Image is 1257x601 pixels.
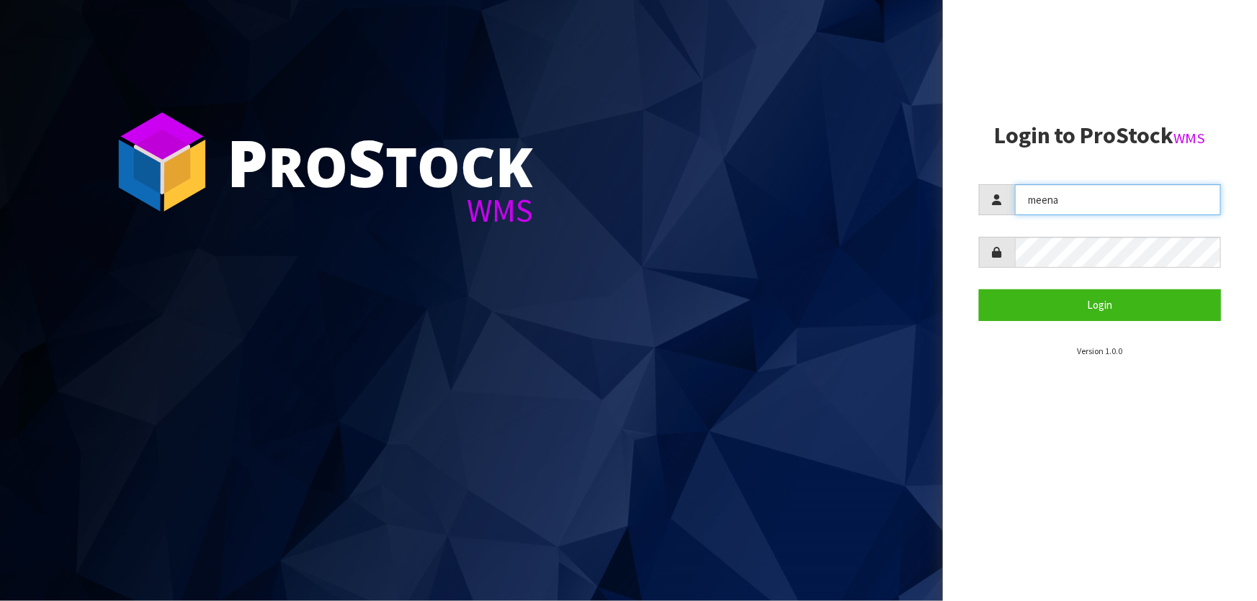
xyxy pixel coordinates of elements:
input: Username [1015,184,1221,215]
button: Login [979,289,1221,320]
h2: Login to ProStock [979,123,1221,148]
div: ro tock [227,130,533,194]
small: WMS [1174,129,1206,148]
div: WMS [227,194,533,227]
span: P [227,118,268,206]
span: S [348,118,385,206]
small: Version 1.0.0 [1077,345,1122,356]
img: ProStock Cube [108,108,216,216]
